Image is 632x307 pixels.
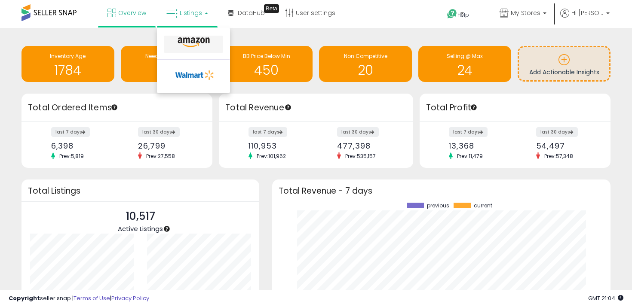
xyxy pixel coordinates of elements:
p: 10,517 [118,208,163,225]
span: My Stores [511,9,540,17]
label: last 7 days [449,127,488,137]
h1: 24 [423,63,507,77]
h1: 327 [125,63,209,77]
a: Add Actionable Insights [519,47,609,80]
div: Tooltip anchor [264,4,279,13]
div: 477,398 [337,141,398,150]
span: Prev: 11,479 [453,152,487,160]
a: BB Price Below Min 450 [220,46,313,82]
span: Prev: 5,819 [55,152,88,160]
div: Tooltip anchor [163,225,171,233]
h1: 1784 [26,63,110,77]
span: Active Listings [118,224,163,233]
div: Tooltip anchor [470,103,478,111]
a: Needs to Reprice 327 [121,46,214,82]
label: last 30 days [536,127,578,137]
label: last 30 days [337,127,379,137]
h3: Total Revenue [225,102,407,114]
div: 6,398 [51,141,110,150]
a: Hi [PERSON_NAME] [560,9,610,28]
a: Non Competitive 20 [319,46,412,82]
span: Prev: 535,157 [341,152,380,160]
span: 2025-10-13 21:04 GMT [588,294,623,302]
a: Selling @ Max 24 [418,46,511,82]
div: seller snap | | [9,295,149,303]
span: Non Competitive [344,52,387,60]
div: Tooltip anchor [284,103,292,111]
label: last 30 days [138,127,180,137]
h3: Total Listings [28,188,253,194]
span: Prev: 57,348 [540,152,577,160]
h3: Total Ordered Items [28,102,206,114]
div: Tooltip anchor [110,103,118,111]
span: Needs to Reprice [145,52,189,60]
span: Inventory Age [50,52,86,60]
span: current [474,203,492,209]
span: Listings [180,9,202,17]
span: Prev: 101,962 [252,152,290,160]
div: 54,497 [536,141,595,150]
span: Help [457,11,469,18]
label: last 7 days [249,127,287,137]
h3: Total Profit [426,102,604,114]
div: 13,368 [449,141,508,150]
span: Overview [118,9,146,17]
h1: 20 [323,63,408,77]
h1: 450 [224,63,309,77]
div: 110,953 [249,141,310,150]
a: Privacy Policy [111,294,149,302]
span: Prev: 27,558 [142,152,179,160]
label: last 7 days [51,127,90,137]
span: previous [427,203,449,209]
a: Terms of Use [74,294,110,302]
h3: Total Revenue - 7 days [279,188,604,194]
a: Inventory Age 1784 [21,46,114,82]
a: Help [440,2,486,28]
span: DataHub [238,9,265,17]
i: Get Help [447,9,457,19]
span: Add Actionable Insights [529,68,599,76]
div: 26,799 [138,141,197,150]
span: Hi [PERSON_NAME] [571,9,604,17]
strong: Copyright [9,294,40,302]
span: BB Price Below Min [243,52,290,60]
span: Selling @ Max [447,52,483,60]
